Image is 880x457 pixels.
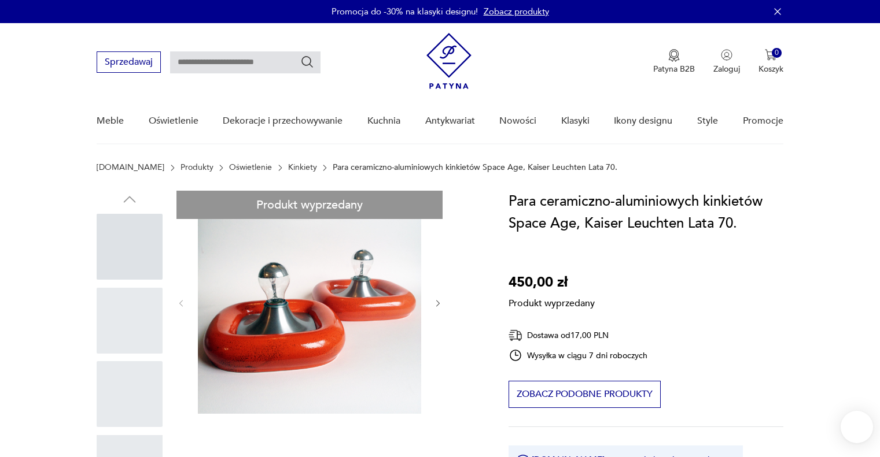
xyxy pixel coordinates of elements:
h1: Para ceramiczno-aluminiowych kinkietów Space Age, Kaiser Leuchten Lata 70. [509,191,783,235]
a: Antykwariat [425,99,475,143]
button: Szukaj [300,55,314,69]
a: Kinkiety [288,163,317,172]
button: Zobacz podobne produkty [509,381,661,408]
a: Style [697,99,718,143]
p: Promocja do -30% na klasyki designu! [332,6,478,17]
a: Nowości [499,99,536,143]
a: Ikony designu [614,99,672,143]
button: Zaloguj [713,49,740,75]
img: Ikona dostawy [509,328,522,343]
a: Oświetlenie [229,163,272,172]
a: Zobacz produkty [484,6,549,17]
img: Ikona koszyka [765,49,776,61]
div: Dostawa od 17,00 PLN [509,328,647,343]
button: Sprzedawaj [97,51,161,73]
button: Patyna B2B [653,49,695,75]
img: Ikonka użytkownika [721,49,732,61]
a: Oświetlenie [149,99,198,143]
div: Wysyłka w ciągu 7 dni roboczych [509,348,647,362]
div: 0 [772,48,782,58]
a: Kuchnia [367,99,400,143]
a: Meble [97,99,124,143]
a: [DOMAIN_NAME] [97,163,164,172]
a: Dekoracje i przechowywanie [223,99,343,143]
p: Patyna B2B [653,64,695,75]
a: Sprzedawaj [97,59,161,67]
img: Patyna - sklep z meblami i dekoracjami vintage [426,33,472,89]
button: 0Koszyk [759,49,783,75]
p: Para ceramiczno-aluminiowych kinkietów Space Age, Kaiser Leuchten Lata 70. [333,163,617,172]
a: Promocje [743,99,783,143]
p: Produkt wyprzedany [509,293,595,310]
a: Klasyki [561,99,590,143]
p: 450,00 zł [509,272,595,293]
a: Produkty [181,163,213,172]
p: Zaloguj [713,64,740,75]
img: Ikona medalu [668,49,680,62]
iframe: Smartsupp widget button [841,411,873,443]
p: Koszyk [759,64,783,75]
a: Ikona medaluPatyna B2B [653,49,695,75]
